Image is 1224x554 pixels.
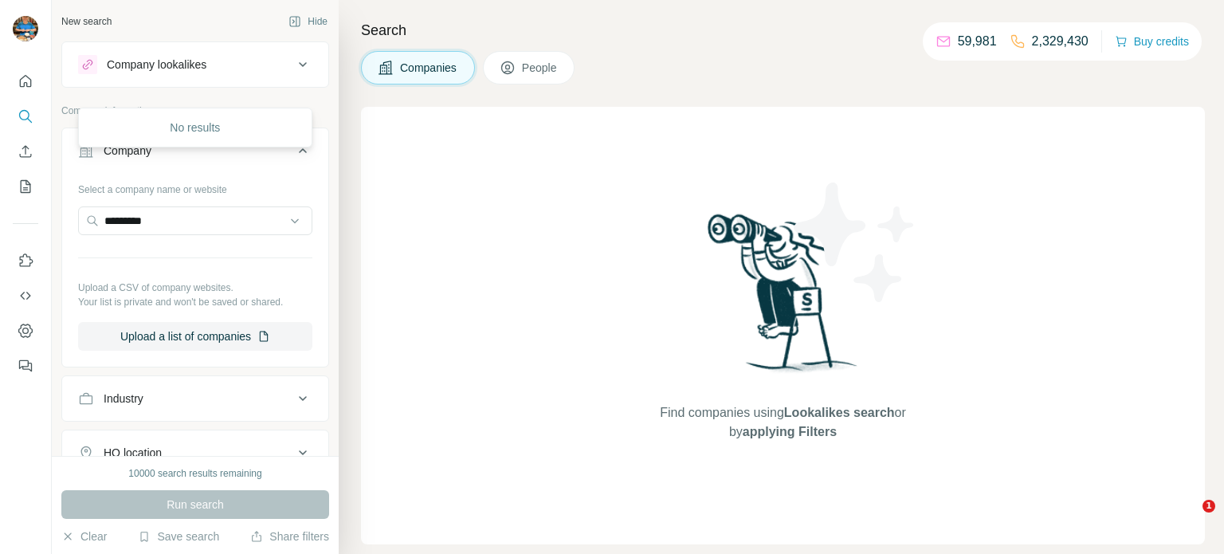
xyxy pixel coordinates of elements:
[250,528,329,544] button: Share filters
[78,281,312,295] p: Upload a CSV of company websites.
[958,32,997,51] p: 59,981
[1032,32,1089,51] p: 2,329,430
[78,295,312,309] p: Your list is private and won't be saved or shared.
[277,10,339,33] button: Hide
[62,379,328,418] button: Industry
[104,445,162,461] div: HQ location
[13,352,38,380] button: Feedback
[783,171,927,314] img: Surfe Illustration - Stars
[13,67,38,96] button: Quick start
[62,132,328,176] button: Company
[13,16,38,41] img: Avatar
[104,143,151,159] div: Company
[1115,30,1189,53] button: Buy credits
[78,322,312,351] button: Upload a list of companies
[743,425,837,438] span: applying Filters
[107,57,206,73] div: Company lookalikes
[13,316,38,345] button: Dashboard
[61,14,112,29] div: New search
[128,466,261,481] div: 10000 search results remaining
[62,434,328,472] button: HQ location
[104,391,143,407] div: Industry
[61,104,329,118] p: Company information
[13,137,38,166] button: Enrich CSV
[78,176,312,197] div: Select a company name or website
[13,281,38,310] button: Use Surfe API
[655,403,910,442] span: Find companies using or by
[82,112,308,143] div: No results
[784,406,895,419] span: Lookalikes search
[13,172,38,201] button: My lists
[138,528,219,544] button: Save search
[13,246,38,275] button: Use Surfe on LinkedIn
[522,60,559,76] span: People
[700,210,866,387] img: Surfe Illustration - Woman searching with binoculars
[1170,500,1208,538] iframe: Intercom live chat
[361,19,1205,41] h4: Search
[1202,500,1215,513] span: 1
[400,60,458,76] span: Companies
[61,528,107,544] button: Clear
[62,45,328,84] button: Company lookalikes
[13,102,38,131] button: Search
